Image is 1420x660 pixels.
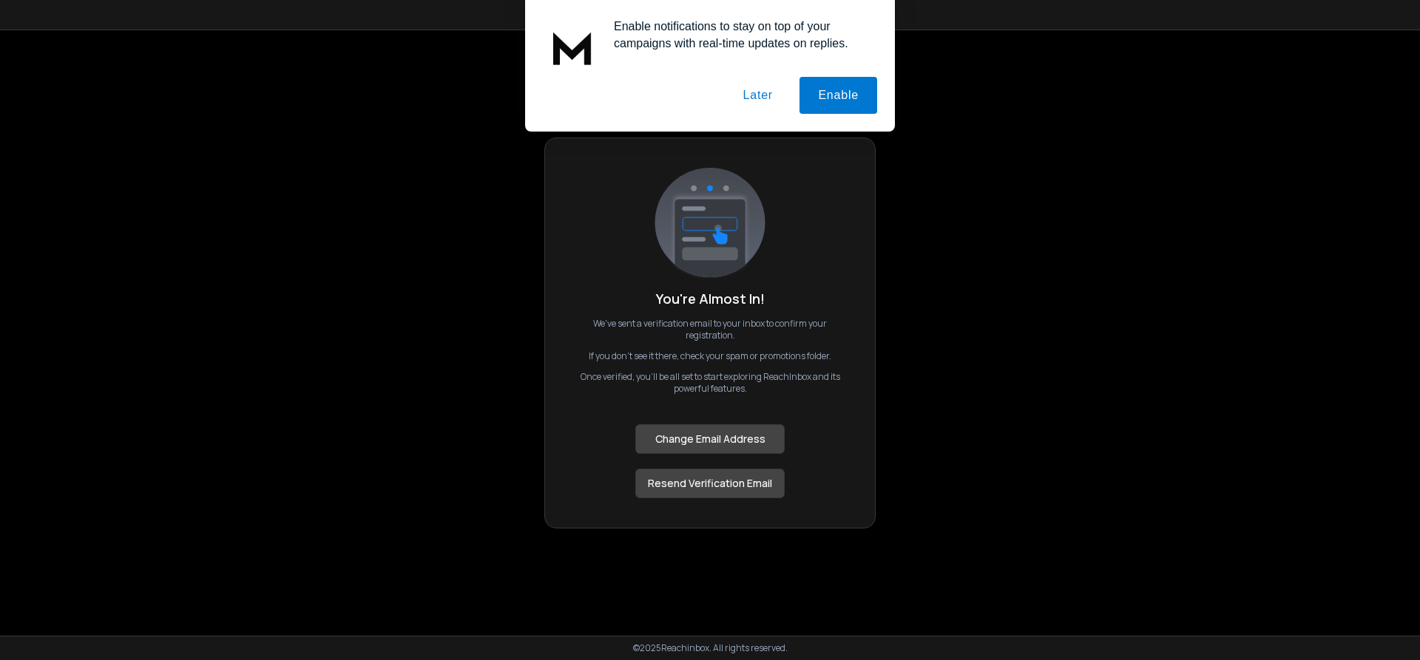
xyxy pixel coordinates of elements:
[589,350,831,362] p: If you don't see it there, check your spam or promotions folder.
[633,642,788,654] p: © 2025 Reachinbox. All rights reserved.
[635,424,785,454] button: Change Email Address
[635,469,785,498] button: Resend Verification Email
[575,371,845,395] p: Once verified, you’ll be all set to start exploring ReachInbox and its powerful features.
[543,18,602,77] img: notification icon
[602,18,877,52] div: Enable notifications to stay on top of your campaigns with real-time updates on replies.
[799,77,877,114] button: Enable
[655,168,765,280] img: logo
[724,77,791,114] button: Later
[656,288,765,309] h1: You're Almost In!
[575,318,845,341] p: We've sent a verification email to your inbox to confirm your registration.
